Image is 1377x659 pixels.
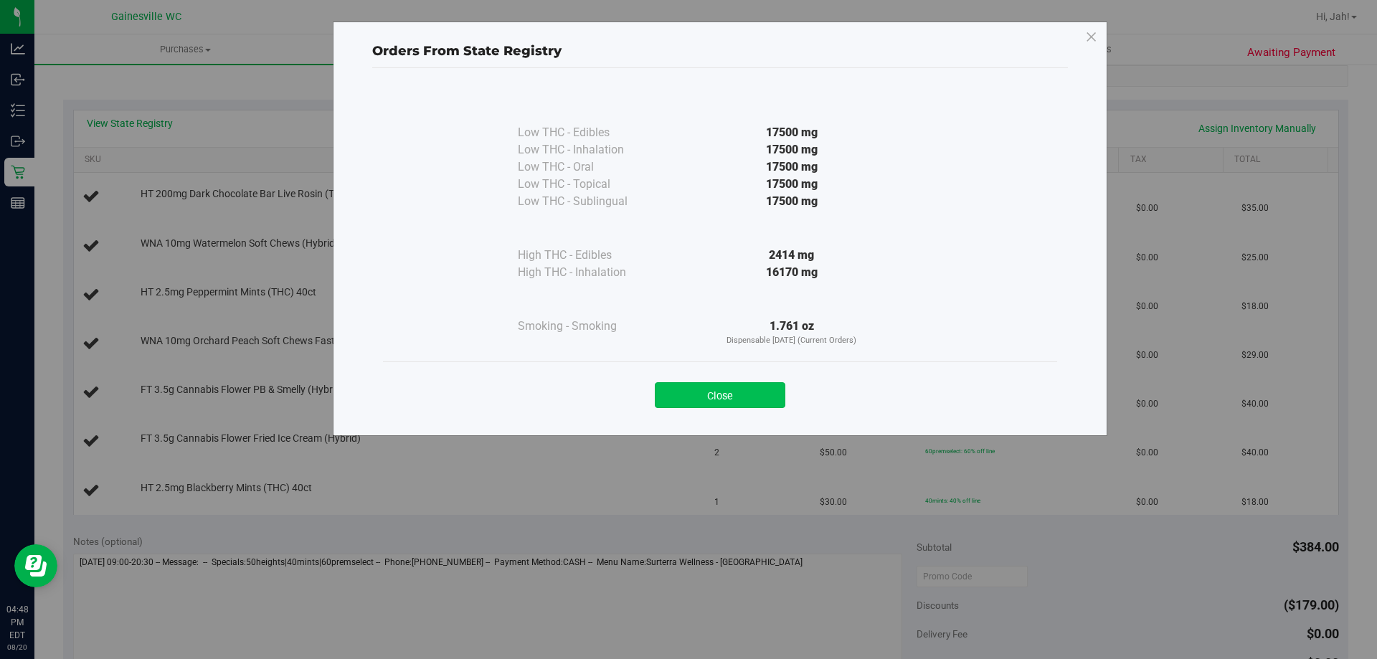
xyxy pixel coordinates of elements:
button: Close [655,382,785,408]
div: 17500 mg [661,124,922,141]
div: Low THC - Inhalation [518,141,661,158]
div: Low THC - Edibles [518,124,661,141]
div: 17500 mg [661,176,922,193]
div: Low THC - Oral [518,158,661,176]
div: High THC - Edibles [518,247,661,264]
div: 16170 mg [661,264,922,281]
span: Orders From State Registry [372,43,562,59]
div: 1.761 oz [661,318,922,347]
div: 17500 mg [661,141,922,158]
div: 2414 mg [661,247,922,264]
p: Dispensable [DATE] (Current Orders) [661,335,922,347]
div: 17500 mg [661,158,922,176]
div: Low THC - Topical [518,176,661,193]
div: Low THC - Sublingual [518,193,661,210]
div: Smoking - Smoking [518,318,661,335]
div: 17500 mg [661,193,922,210]
div: High THC - Inhalation [518,264,661,281]
iframe: Resource center [14,544,57,587]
